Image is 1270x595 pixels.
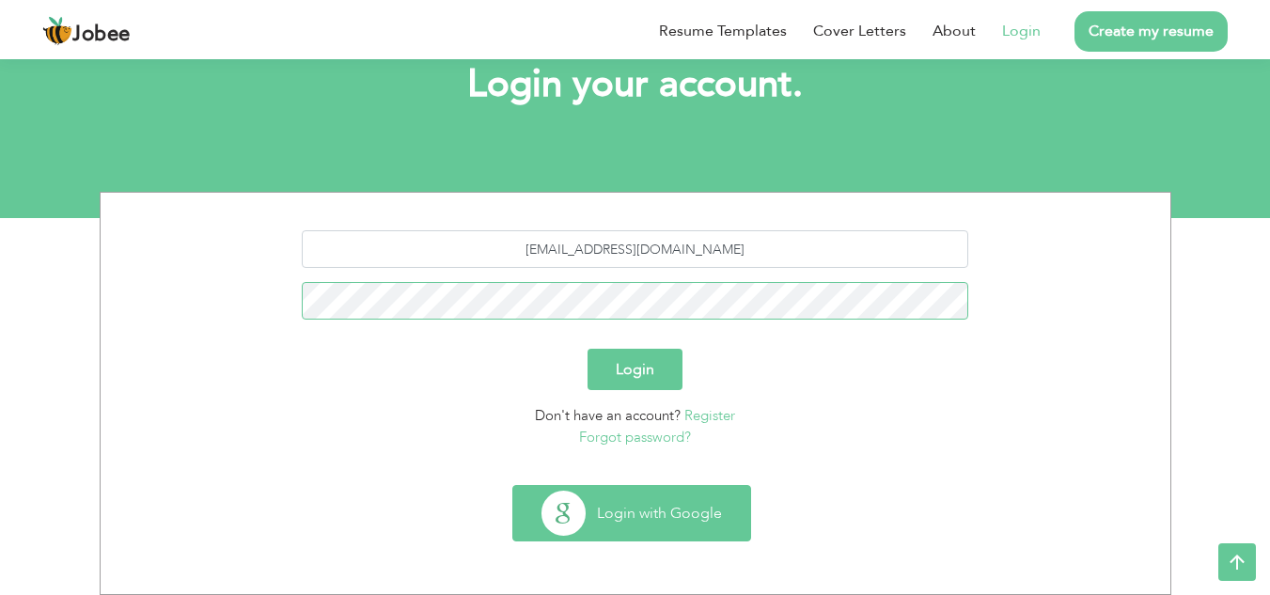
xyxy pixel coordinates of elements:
h1: Login your account. [128,60,1143,109]
a: Jobee [42,16,131,46]
a: Register [684,406,735,425]
a: Forgot password? [579,428,691,446]
a: Resume Templates [659,20,787,42]
img: jobee.io [42,16,72,46]
span: Don't have an account? [535,406,681,425]
a: Create my resume [1074,11,1228,52]
input: Email [302,230,968,268]
a: About [933,20,976,42]
a: Login [1002,20,1041,42]
button: Login [588,349,682,390]
button: Login with Google [513,486,750,540]
span: Jobee [72,24,131,45]
a: Cover Letters [813,20,906,42]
